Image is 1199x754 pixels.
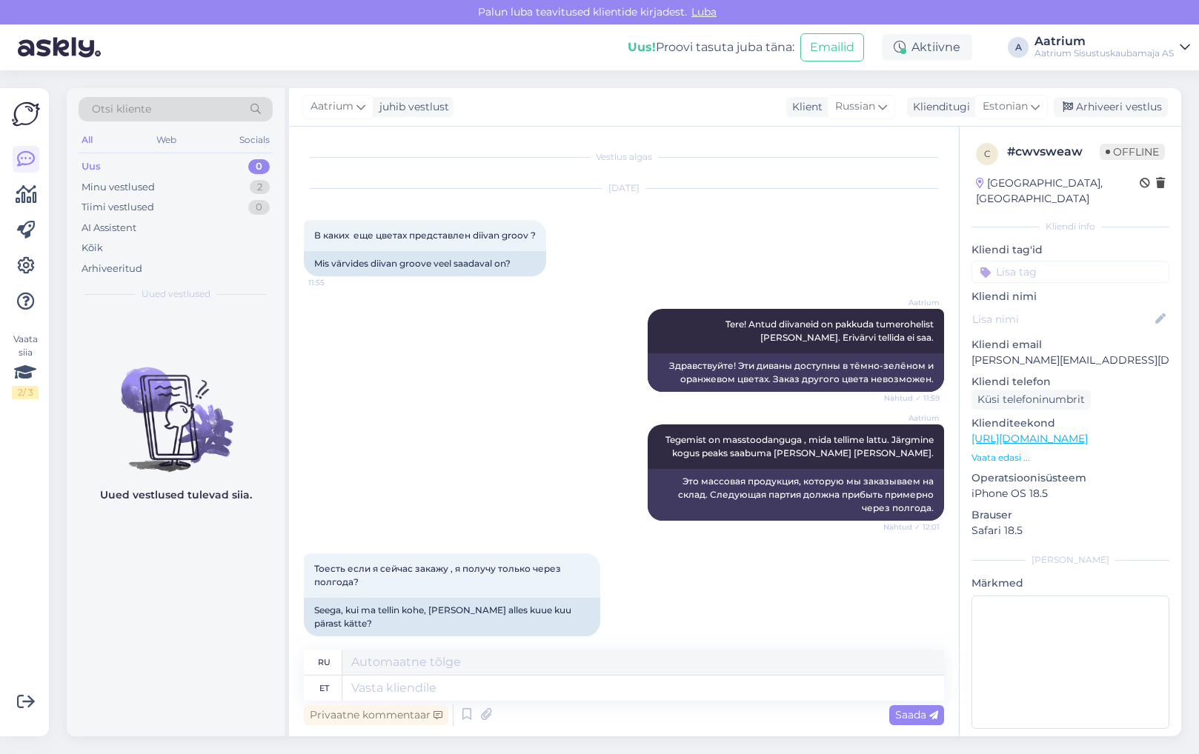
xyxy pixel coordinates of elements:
[248,200,270,215] div: 0
[1034,36,1190,59] a: AatriumAatrium Sisustuskaubamaja AS
[725,318,936,343] span: Tere! Antud diivaneid on pakkuda tumerohelist [PERSON_NAME]. Erivärvi tellida ei saa.
[972,575,1169,591] p: Märkmed
[884,393,940,404] span: Nähtud ✓ 11:59
[983,99,1028,115] span: Estonian
[82,180,155,195] div: Minu vestlused
[12,333,39,399] div: Vaata siia
[12,100,40,128] img: Askly Logo
[79,130,96,150] div: All
[1054,97,1168,117] div: Arhiveeri vestlus
[1034,47,1174,59] div: Aatrium Sisustuskaubamaja AS
[972,311,1152,327] input: Lisa nimi
[304,705,448,725] div: Privaatne kommentaar
[972,220,1169,233] div: Kliendi info
[82,200,154,215] div: Tiimi vestlused
[314,563,563,587] span: Тоесть если я сейчас закажу , я получу только через полгода?
[976,176,1140,207] div: [GEOGRAPHIC_DATA], [GEOGRAPHIC_DATA]
[628,39,794,56] div: Proovi tasuta juba täna:
[310,99,353,115] span: Aatrium
[318,650,331,675] div: ru
[648,469,944,521] div: Это массовая продукция, которую мы заказываем на склад. Следующая партия должна прибыть примерно ...
[92,101,151,117] span: Otsi kliente
[1007,143,1100,161] div: # cwvsweaw
[314,230,536,241] span: В каких еще цветах представлен diivan groov ?
[972,353,1169,368] p: [PERSON_NAME][EMAIL_ADDRESS][DOMAIN_NAME]
[12,386,39,399] div: 2 / 3
[1008,37,1029,58] div: A
[984,148,991,159] span: c
[835,99,875,115] span: Russian
[972,523,1169,538] p: Safari 18.5
[884,413,940,424] span: Aatrium
[786,99,823,115] div: Klient
[972,507,1169,523] p: Brauser
[82,221,136,236] div: AI Assistent
[972,432,1088,445] a: [URL][DOMAIN_NAME]
[628,40,656,54] b: Uus!
[153,130,179,150] div: Web
[142,287,210,301] span: Uued vestlused
[82,261,142,276] div: Arhiveeritud
[67,341,285,474] img: No chats
[884,297,940,308] span: Aatrium
[82,241,103,256] div: Kõik
[248,159,270,174] div: 0
[304,251,546,276] div: Mis värvides diivan groove veel saadaval on?
[972,337,1169,353] p: Kliendi email
[972,470,1169,486] p: Operatsioonisüsteem
[882,34,972,61] div: Aktiivne
[972,390,1091,410] div: Küsi telefoninumbrit
[907,99,970,115] div: Klienditugi
[1034,36,1174,47] div: Aatrium
[1100,144,1165,160] span: Offline
[304,150,944,164] div: Vestlus algas
[972,289,1169,304] p: Kliendi nimi
[972,374,1169,390] p: Kliendi telefon
[319,675,329,701] div: et
[665,434,936,458] span: Tegemist on masstoodanguga , mida tellime lattu. Järgmine kogus peaks saabuma [PERSON_NAME] [PERS...
[250,180,270,195] div: 2
[304,598,600,636] div: Seega, kui ma tellin kohe, [PERSON_NAME] alles kuue kuu pärast kätte?
[687,5,721,19] span: Luba
[972,553,1169,567] div: [PERSON_NAME]
[972,261,1169,283] input: Lisa tag
[373,99,449,115] div: juhib vestlust
[895,708,938,721] span: Saada
[100,487,252,503] p: Uued vestlused tulevad siia.
[236,130,273,150] div: Socials
[800,33,864,61] button: Emailid
[883,521,940,533] span: Nähtud ✓ 12:01
[972,486,1169,501] p: iPhone OS 18.5
[972,242,1169,258] p: Kliendi tag'id
[304,181,944,195] div: [DATE]
[972,416,1169,431] p: Klienditeekond
[308,277,364,288] span: 11:55
[82,159,101,174] div: Uus
[648,353,944,392] div: Здравствуйте! Эти диваны доступны в тёмно-зелёном и оранжевом цветах. Заказ другого цвета невозмо...
[972,451,1169,464] p: Vaata edasi ...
